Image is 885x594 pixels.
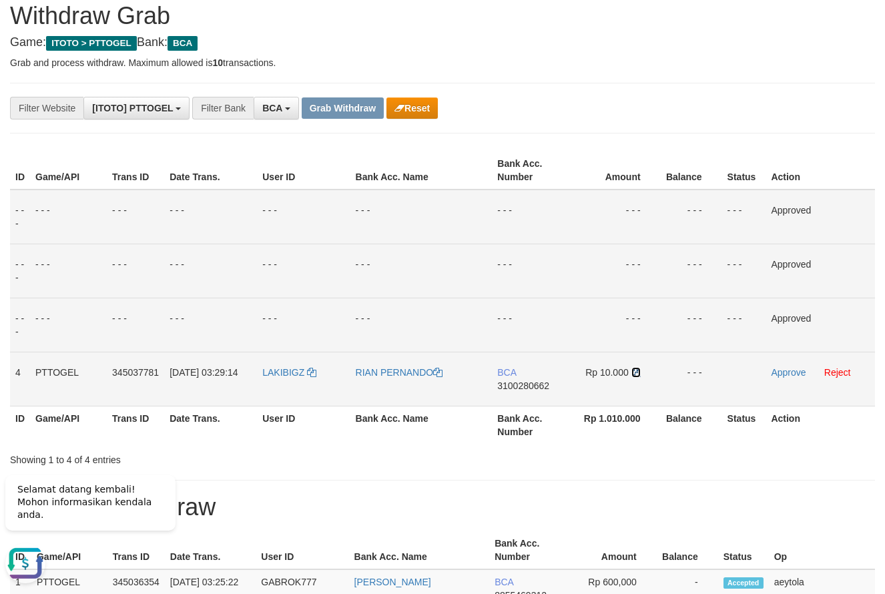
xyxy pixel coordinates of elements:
[718,531,769,569] th: Status
[107,152,164,190] th: Trans ID
[722,152,766,190] th: Status
[722,190,766,244] td: - - -
[766,190,875,244] td: Approved
[492,152,569,190] th: Bank Acc. Number
[170,367,238,378] span: [DATE] 03:29:14
[769,531,875,569] th: Op
[661,152,722,190] th: Balance
[489,531,566,569] th: Bank Acc. Number
[164,244,257,298] td: - - -
[350,406,493,444] th: Bank Acc. Name
[17,21,152,57] span: Selamat datang kembali! Mohon informasikan kendala anda.
[585,367,629,378] span: Rp 10.000
[262,103,282,113] span: BCA
[30,406,107,444] th: Game/API
[350,190,493,244] td: - - -
[10,448,359,467] div: Showing 1 to 4 of 4 entries
[492,190,569,244] td: - - -
[107,244,164,298] td: - - -
[30,190,107,244] td: - - -
[766,244,875,298] td: Approved
[569,152,661,190] th: Amount
[349,531,490,569] th: Bank Acc. Name
[10,97,83,119] div: Filter Website
[497,380,549,391] span: Copy 3100280662 to clipboard
[766,152,875,190] th: Action
[566,531,657,569] th: Amount
[350,298,493,352] td: - - -
[165,531,256,569] th: Date Trans.
[302,97,384,119] button: Grab Withdraw
[661,244,722,298] td: - - -
[256,531,348,569] th: User ID
[386,97,438,119] button: Reset
[46,36,137,51] span: ITOTO > PTTOGEL
[492,244,569,298] td: - - -
[5,80,45,120] button: Open LiveChat chat widget
[212,57,223,68] strong: 10
[257,406,350,444] th: User ID
[10,3,875,29] h1: Withdraw Grab
[10,406,30,444] th: ID
[824,367,851,378] a: Reject
[92,103,173,113] span: [ITOTO] PTTOGEL
[722,244,766,298] td: - - -
[83,97,190,119] button: [ITOTO] PTTOGEL
[10,36,875,49] h4: Game: Bank:
[354,577,431,587] a: [PERSON_NAME]
[771,367,806,378] a: Approve
[262,367,304,378] span: LAKIBIGZ
[107,406,164,444] th: Trans ID
[257,244,350,298] td: - - -
[168,36,198,51] span: BCA
[192,97,254,119] div: Filter Bank
[657,531,718,569] th: Balance
[492,406,569,444] th: Bank Acc. Number
[164,406,257,444] th: Date Trans.
[495,577,513,587] span: BCA
[350,152,493,190] th: Bank Acc. Name
[631,367,641,378] a: Copy 10000 to clipboard
[497,367,516,378] span: BCA
[30,298,107,352] td: - - -
[257,152,350,190] th: User ID
[107,298,164,352] td: - - -
[10,494,875,521] h1: 15 Latest Withdraw
[254,97,299,119] button: BCA
[10,244,30,298] td: - - -
[722,406,766,444] th: Status
[10,352,30,406] td: 4
[723,577,764,589] span: Accepted
[661,190,722,244] td: - - -
[164,190,257,244] td: - - -
[30,352,107,406] td: PTTOGEL
[257,190,350,244] td: - - -
[164,152,257,190] th: Date Trans.
[722,298,766,352] td: - - -
[262,367,316,378] a: LAKIBIGZ
[350,244,493,298] td: - - -
[661,298,722,352] td: - - -
[257,298,350,352] td: - - -
[10,298,30,352] td: - - -
[661,406,722,444] th: Balance
[766,298,875,352] td: Approved
[569,298,661,352] td: - - -
[10,152,30,190] th: ID
[492,298,569,352] td: - - -
[766,406,875,444] th: Action
[10,190,30,244] td: - - -
[30,152,107,190] th: Game/API
[164,298,257,352] td: - - -
[569,190,661,244] td: - - -
[30,244,107,298] td: - - -
[569,406,661,444] th: Rp 1.010.000
[107,190,164,244] td: - - -
[661,352,722,406] td: - - -
[112,367,159,378] span: 345037781
[10,56,875,69] p: Grab and process withdraw. Maximum allowed is transactions.
[569,244,661,298] td: - - -
[356,367,443,378] a: RIAN PERNANDO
